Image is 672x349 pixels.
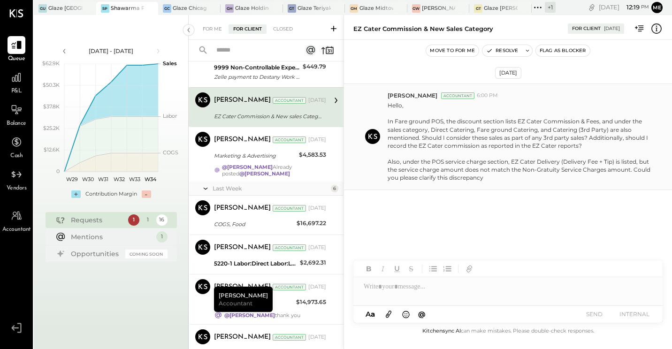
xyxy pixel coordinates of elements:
span: Queue [8,55,25,63]
text: W29 [66,176,78,182]
div: [DATE] [308,205,326,212]
div: Contribution Margin [85,190,137,198]
div: + [71,190,81,198]
text: $12.6K [44,146,60,153]
div: 1 [128,214,139,226]
span: P&L [11,87,22,96]
div: [DATE] - [DATE] [71,47,151,55]
text: $50.3K [43,82,60,88]
div: For Me [198,24,227,34]
text: COGS [163,149,178,156]
span: a [371,310,375,319]
strong: @[PERSON_NAME] [224,312,275,319]
button: Aa [363,309,378,319]
a: Accountant [0,207,32,234]
div: 9999 Non-Controllable Expenses:Other Income and Expenses:To Be Classified P&L [214,63,300,72]
button: Resolve [482,45,522,56]
div: For Client [229,24,267,34]
text: W32 [113,176,124,182]
span: [PERSON_NAME] [388,91,437,99]
button: Bold [363,263,375,275]
text: Sales [163,60,177,67]
span: pm [641,4,649,10]
div: [DATE] [308,334,326,341]
a: Balance [0,101,32,128]
button: Strikethrough [405,263,417,275]
div: [DATE] [308,97,326,104]
div: Accountant [273,97,306,104]
div: $14,973.65 [296,297,326,307]
div: [DATE] [308,283,326,291]
text: W30 [82,176,93,182]
div: Marketing & Advertising [214,151,296,160]
text: $62.9K [42,60,60,67]
div: Closed [268,24,298,34]
button: SEND [575,308,613,320]
text: Labor [163,113,177,119]
div: Accountant [273,205,306,212]
button: @ [415,308,428,320]
span: Balance [7,120,26,128]
a: Vendors [0,166,32,193]
div: GW [412,4,420,13]
p: Hello, [388,101,651,182]
span: @ [418,310,426,319]
div: Accountant [273,334,306,341]
div: thank you [224,312,300,319]
div: [PERSON_NAME] - Glaze Williamsburg One LLC [422,5,456,12]
button: Unordered List [427,263,439,275]
div: $16,697.22 [297,219,326,228]
div: + 1 [545,2,556,13]
button: INTERNAL [616,308,653,320]
text: W34 [144,176,156,182]
div: Glaze Chicago Ghost - West River Rice LLC [173,5,206,12]
div: Glaze Teriyaki [PERSON_NAME] Street - [PERSON_NAME] River [PERSON_NAME] LLC [298,5,331,12]
div: GU [38,4,47,13]
div: 5220-1 Labor:Direct Labor:Labor, Management:Manager [214,259,297,268]
div: Last Week [213,184,328,192]
span: 6:00 PM [477,92,498,99]
div: Already posted [222,164,326,177]
button: Add URL [463,263,475,275]
div: Glaze [GEOGRAPHIC_DATA] - 110 Uni [48,5,82,12]
div: [DATE] [599,3,649,12]
a: P&L [0,68,32,96]
div: $4,583.53 [299,150,326,159]
div: GT [474,4,482,13]
button: Me [651,2,663,13]
div: Accountant [273,244,306,251]
div: [DATE] [604,25,620,32]
div: [DATE] [308,136,326,144]
div: Glaze Holdings - Glaze Teriyaki Holdings LLC [235,5,269,12]
div: 1 [142,214,153,226]
span: Vendors [7,184,27,193]
div: COGS, Food [214,220,294,229]
button: Underline [391,263,403,275]
span: Accountant [219,299,252,307]
div: Zelle payment to Destany Work JPM99bhfgxwn [214,72,300,82]
span: Cash [10,152,23,160]
a: Cash [0,133,32,160]
text: $25.2K [43,125,60,131]
div: $449.79 [303,62,326,71]
div: [DATE] [308,244,326,251]
div: - [142,190,151,198]
text: W33 [129,176,140,182]
div: $2,692.31 [300,258,326,267]
div: [PERSON_NAME] [214,282,271,292]
button: Move to for me [426,45,479,56]
div: Accountant [441,92,474,99]
div: [PERSON_NAME] [214,204,271,213]
div: GT [288,4,296,13]
div: Glaze [PERSON_NAME] [PERSON_NAME] LLC [484,5,518,12]
div: copy link [587,2,596,12]
div: Opportunities [71,249,121,258]
div: [PERSON_NAME] [214,333,271,342]
span: Accountant [2,226,31,234]
div: [PERSON_NAME] [214,287,273,312]
div: [PERSON_NAME] [214,96,271,105]
button: Italic [377,263,389,275]
div: 1 [156,231,168,243]
strong: @[PERSON_NAME] [239,170,290,177]
div: Requests [71,215,123,225]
